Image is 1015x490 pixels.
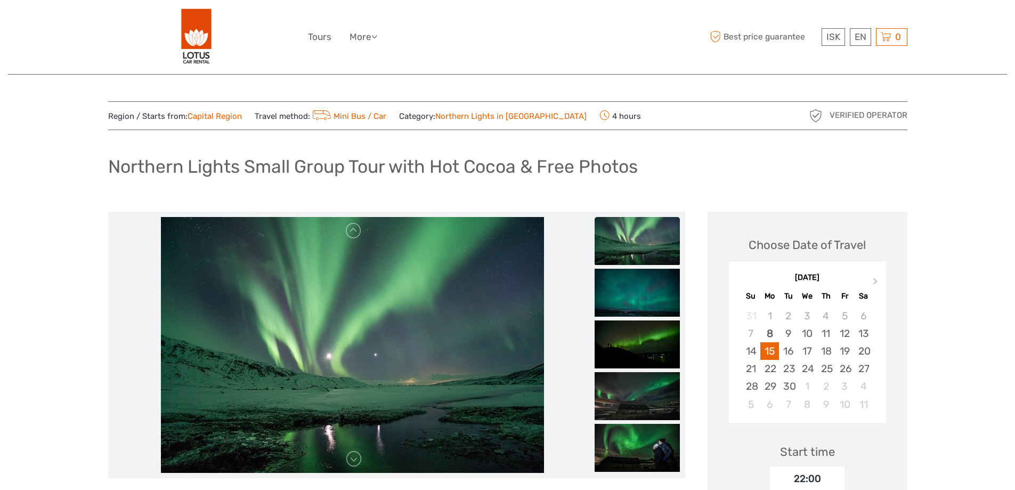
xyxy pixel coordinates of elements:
div: Sa [854,289,873,303]
div: Su [742,289,760,303]
div: Choose Tuesday, September 16th, 2025 [779,342,798,360]
a: Northern Lights in [GEOGRAPHIC_DATA] [435,111,587,121]
span: Best price guarantee [708,28,819,46]
div: Choose Sunday, September 21st, 2025 [742,360,760,377]
div: Fr [835,289,854,303]
img: bc1d2aabe9a142a4b7e73f0ed816b8b0_slider_thumbnail.jpg [595,372,680,420]
div: Choose Thursday, September 11th, 2025 [817,325,835,342]
div: Choose Monday, October 6th, 2025 [760,396,779,413]
div: Choose Wednesday, October 8th, 2025 [798,396,816,413]
div: Choose Friday, October 3rd, 2025 [835,377,854,395]
div: EN [850,28,871,46]
img: 2029fcbb51f347a5b6e6920e1f9c3fc5_main_slider.jpg [161,217,544,473]
span: Category: [399,111,587,122]
div: We [798,289,816,303]
div: Choose Thursday, October 2nd, 2025 [817,377,835,395]
img: 915ebd864ea0428684ea00c7094f36d7_slider_thumbnail.jpg [595,269,680,317]
span: 0 [894,31,903,42]
img: verified_operator_grey_128.png [807,107,824,124]
img: af83fa3f23d543e69e18620d66ccb65d_slider_thumbnail.jpg [595,424,680,472]
div: month 2025-09 [732,307,882,413]
div: Start time [780,444,835,460]
div: Choose Sunday, September 14th, 2025 [742,342,760,360]
div: Choose Friday, September 12th, 2025 [835,325,854,342]
img: 2029fcbb51f347a5b6e6920e1f9c3fc5_slider_thumbnail.jpg [595,217,680,265]
div: Choose Tuesday, October 7th, 2025 [779,396,798,413]
div: Choose Monday, September 29th, 2025 [760,377,779,395]
div: Mo [760,289,779,303]
div: Choose Friday, September 19th, 2025 [835,342,854,360]
div: Choose Saturday, October 4th, 2025 [854,377,873,395]
img: 443-e2bd2384-01f0-477a-b1bf-f993e7f52e7d_logo_big.png [181,8,212,66]
a: More [350,29,377,45]
div: Choose Thursday, October 9th, 2025 [817,396,835,413]
a: Tours [308,29,331,45]
img: d322386f0a744a9eb87ac8437f13106d_slider_thumbnail.jpg [595,320,680,368]
h1: Northern Lights Small Group Tour with Hot Cocoa & Free Photos [108,156,638,178]
div: Choose Saturday, October 11th, 2025 [854,396,873,413]
div: Choose Saturday, September 20th, 2025 [854,342,873,360]
div: Not available Wednesday, September 3rd, 2025 [798,307,816,325]
button: Next Month [868,275,885,292]
a: Capital Region [188,111,242,121]
p: We're away right now. Please check back later! [15,19,120,27]
span: Verified Operator [830,110,907,121]
div: Choose Monday, September 8th, 2025 [760,325,779,342]
div: Choose Tuesday, September 23rd, 2025 [779,360,798,377]
div: Choose Sunday, September 28th, 2025 [742,377,760,395]
div: Choose Sunday, October 5th, 2025 [742,396,760,413]
div: Choose Wednesday, September 24th, 2025 [798,360,816,377]
div: Not available Sunday, September 7th, 2025 [742,325,760,342]
div: Choose Monday, September 15th, 2025 [760,342,779,360]
div: Not available Sunday, August 31st, 2025 [742,307,760,325]
span: ISK [826,31,840,42]
div: Choose Thursday, September 18th, 2025 [817,342,835,360]
div: Choose Monday, September 22nd, 2025 [760,360,779,377]
div: Choose Wednesday, September 10th, 2025 [798,325,816,342]
div: Choose Friday, September 26th, 2025 [835,360,854,377]
div: Th [817,289,835,303]
span: Region / Starts from: [108,111,242,122]
div: Choose Tuesday, September 9th, 2025 [779,325,798,342]
div: Not available Saturday, September 6th, 2025 [854,307,873,325]
div: Choose Wednesday, October 1st, 2025 [798,377,816,395]
div: Choose Thursday, September 25th, 2025 [817,360,835,377]
div: Choose Date of Travel [749,237,866,253]
div: [DATE] [729,272,886,284]
button: Open LiveChat chat widget [123,17,135,29]
a: Mini Bus / Car [310,111,387,121]
span: Travel method: [255,108,387,123]
div: Choose Friday, October 10th, 2025 [835,396,854,413]
div: Not available Monday, September 1st, 2025 [760,307,779,325]
div: Choose Saturday, September 13th, 2025 [854,325,873,342]
div: Not available Tuesday, September 2nd, 2025 [779,307,798,325]
div: Choose Tuesday, September 30th, 2025 [779,377,798,395]
div: Choose Wednesday, September 17th, 2025 [798,342,816,360]
div: Not available Thursday, September 4th, 2025 [817,307,835,325]
div: Not available Friday, September 5th, 2025 [835,307,854,325]
div: Tu [779,289,798,303]
span: 4 hours [599,108,641,123]
div: Choose Saturday, September 27th, 2025 [854,360,873,377]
